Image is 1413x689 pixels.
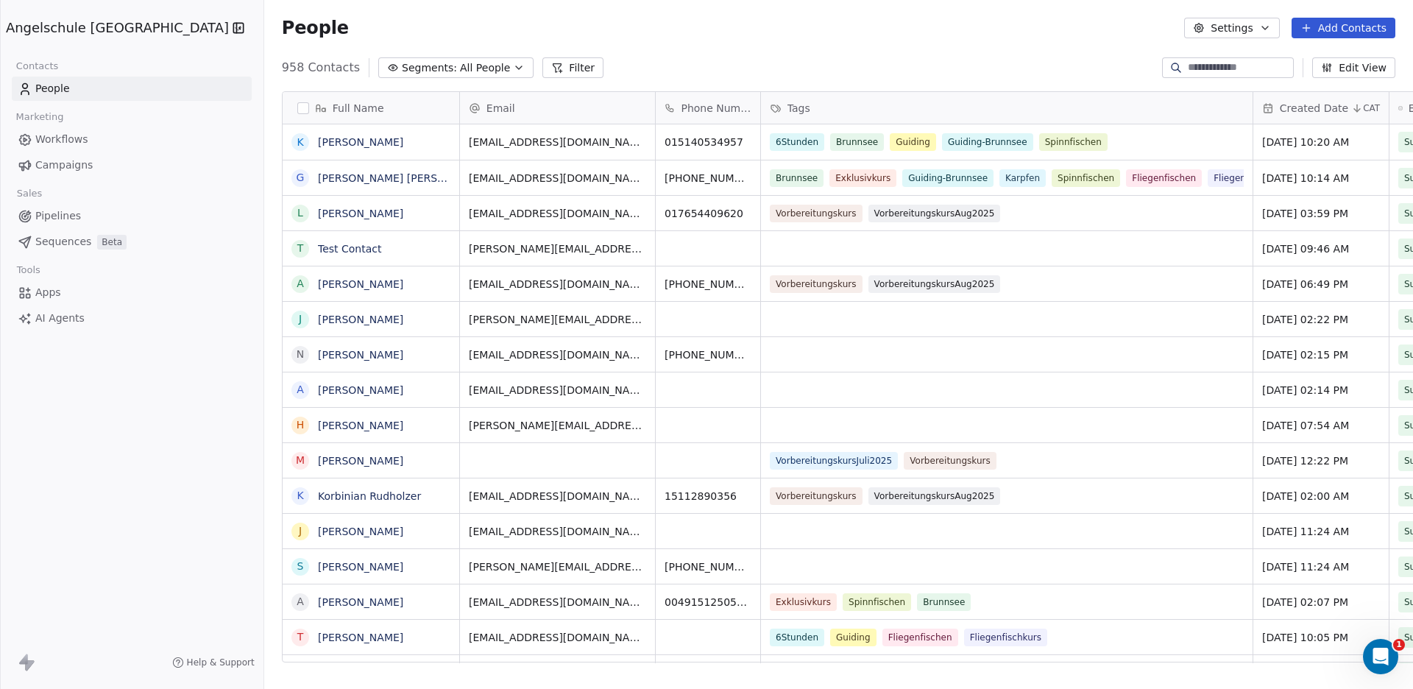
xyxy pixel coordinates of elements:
[469,347,646,362] span: [EMAIL_ADDRESS][DOMAIN_NAME]
[318,596,403,608] a: [PERSON_NAME]
[1363,639,1398,674] iframe: Intercom live chat
[318,420,403,431] a: [PERSON_NAME]
[665,489,751,504] span: 15112890356
[297,347,304,362] div: N
[469,206,646,221] span: [EMAIL_ADDRESS][DOMAIN_NAME]
[297,241,304,256] div: T
[283,124,460,663] div: grid
[469,312,646,327] span: [PERSON_NAME][EMAIL_ADDRESS][PERSON_NAME][DOMAIN_NAME]
[318,172,492,184] a: [PERSON_NAME] [PERSON_NAME]
[665,347,751,362] span: [PHONE_NUMBER]
[12,230,252,254] a: SequencesBeta
[917,593,971,611] span: Brunnsee
[12,280,252,305] a: Apps
[868,275,1000,293] span: VorbereitungskursAug2025
[318,349,403,361] a: [PERSON_NAME]
[97,235,127,250] span: Beta
[1262,277,1380,291] span: [DATE] 06:49 PM
[297,382,304,397] div: A
[665,135,751,149] span: 015140534957
[297,559,303,574] div: S
[282,17,349,39] span: People
[656,92,760,124] div: Phone Number
[296,170,304,185] div: G
[469,171,646,185] span: [EMAIL_ADDRESS][DOMAIN_NAME]
[1208,169,1291,187] span: Fliegenfischkurs
[665,171,751,185] span: [PHONE_NUMBER]
[318,136,403,148] a: [PERSON_NAME]
[829,169,896,187] span: Exklusivkurs
[1262,630,1380,645] span: [DATE] 10:05 PM
[1253,92,1389,124] div: Created DateCAT
[283,92,459,124] div: Full Name
[469,595,646,609] span: [EMAIL_ADDRESS][DOMAIN_NAME]
[6,18,229,38] span: Angelschule [GEOGRAPHIC_DATA]
[297,629,304,645] div: T
[882,629,957,646] span: Fliegenfischen
[12,127,252,152] a: Workflows
[10,106,70,128] span: Marketing
[296,453,305,468] div: M
[333,101,384,116] span: Full Name
[35,132,88,147] span: Workflows
[1262,206,1380,221] span: [DATE] 03:59 PM
[12,204,252,228] a: Pipelines
[770,629,824,646] span: 6Stunden
[890,133,936,151] span: Guiding
[963,629,1047,646] span: Fliegenfischkurs
[35,158,93,173] span: Campaigns
[904,452,996,470] span: Vorbereitungskurs
[665,595,751,609] span: 004915125050261
[318,243,382,255] a: Test Contact
[1312,57,1395,78] button: Edit View
[187,657,255,668] span: Help & Support
[297,276,304,291] div: A
[318,490,421,502] a: Korbinian Rudholzer
[10,55,65,77] span: Contacts
[902,169,994,187] span: Guiding-Brunnsee
[297,135,303,150] div: K
[770,205,863,222] span: Vorbereitungskurs
[787,101,810,116] span: Tags
[1280,101,1348,116] span: Created Date
[35,234,91,250] span: Sequences
[469,277,646,291] span: [EMAIL_ADDRESS][DOMAIN_NAME]
[999,169,1046,187] span: Karpfen
[843,593,911,611] span: Spinnfischen
[12,306,252,331] a: AI Agents
[35,81,70,96] span: People
[282,59,360,77] span: 958 Contacts
[1262,347,1380,362] span: [DATE] 02:15 PM
[35,311,85,326] span: AI Agents
[761,92,1253,124] div: Tags
[770,452,898,470] span: VorbereitungskursJuli2025
[770,169,824,187] span: Brunnsee
[868,487,1000,505] span: VorbereitungskursAug2025
[770,487,863,505] span: Vorbereitungskurs
[1262,171,1380,185] span: [DATE] 10:14 AM
[318,455,403,467] a: [PERSON_NAME]
[12,153,252,177] a: Campaigns
[665,206,751,221] span: 017654409620
[297,488,303,504] div: K
[1262,489,1380,504] span: [DATE] 02:00 AM
[402,60,457,76] span: Segments:
[35,208,81,224] span: Pipelines
[318,561,403,573] a: [PERSON_NAME]
[1363,102,1380,114] span: CAT
[469,241,646,256] span: [PERSON_NAME][EMAIL_ADDRESS][DOMAIN_NAME]
[12,77,252,101] a: People
[1262,453,1380,468] span: [DATE] 12:22 PM
[665,277,751,291] span: [PHONE_NUMBER]
[469,418,646,433] span: [PERSON_NAME][EMAIL_ADDRESS][DOMAIN_NAME]
[469,135,646,149] span: [EMAIL_ADDRESS][DOMAIN_NAME]
[1262,383,1380,397] span: [DATE] 02:14 PM
[868,205,1000,222] span: VorbereitungskursAug2025
[1292,18,1395,38] button: Add Contacts
[1393,639,1405,651] span: 1
[460,92,655,124] div: Email
[665,559,751,574] span: [PHONE_NUMBER]
[18,15,209,40] button: Angelschule [GEOGRAPHIC_DATA]
[318,278,403,290] a: [PERSON_NAME]
[469,489,646,504] span: [EMAIL_ADDRESS][DOMAIN_NAME]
